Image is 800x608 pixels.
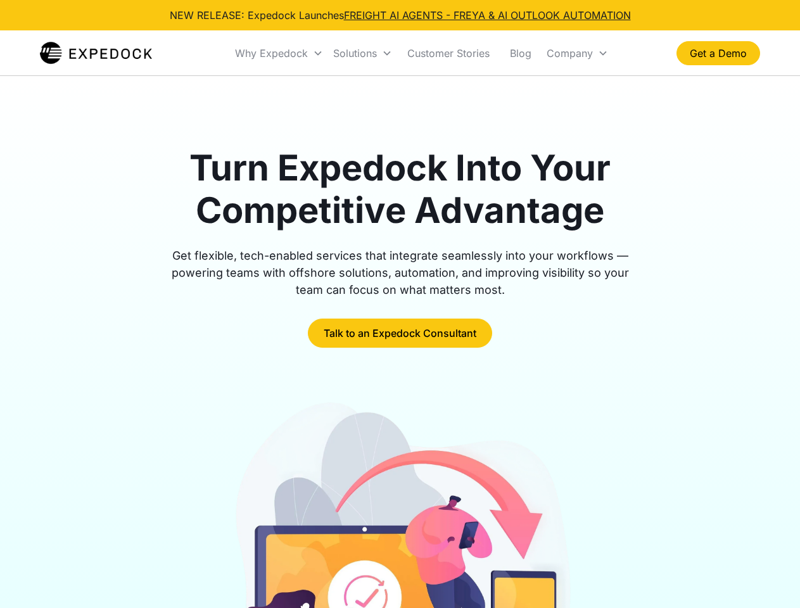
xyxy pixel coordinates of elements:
[40,41,152,66] a: home
[344,9,631,22] a: FREIGHT AI AGENTS - FREYA & AI OUTLOOK AUTOMATION
[547,47,593,60] div: Company
[328,32,397,75] div: Solutions
[170,8,631,23] div: NEW RELEASE: Expedock Launches
[676,41,760,65] a: Get a Demo
[235,47,308,60] div: Why Expedock
[500,32,542,75] a: Blog
[157,147,644,232] h1: Turn Expedock Into Your Competitive Advantage
[333,47,377,60] div: Solutions
[40,41,152,66] img: Expedock Logo
[157,247,644,298] div: Get flexible, tech-enabled services that integrate seamlessly into your workflows — powering team...
[737,547,800,608] iframe: Chat Widget
[397,32,500,75] a: Customer Stories
[542,32,613,75] div: Company
[230,32,328,75] div: Why Expedock
[308,319,492,348] a: Talk to an Expedock Consultant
